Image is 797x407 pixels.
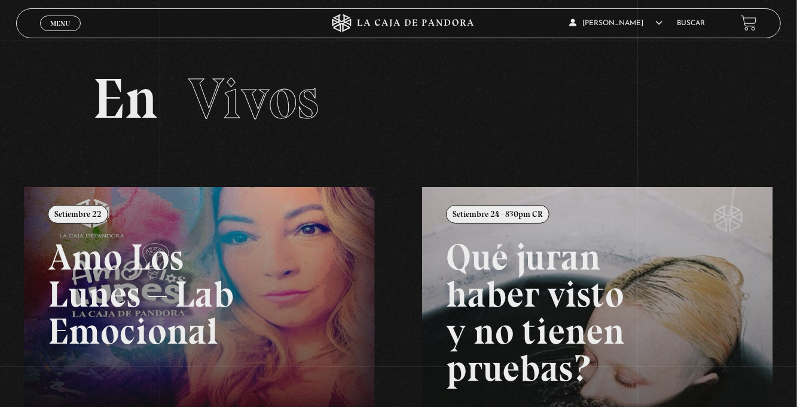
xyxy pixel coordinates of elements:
h2: En [93,71,705,127]
span: Menu [50,20,70,27]
a: View your shopping cart [741,15,757,31]
span: [PERSON_NAME] [569,20,662,27]
span: Vivos [188,65,319,133]
a: Buscar [677,20,705,27]
span: Cerrar [46,29,74,38]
